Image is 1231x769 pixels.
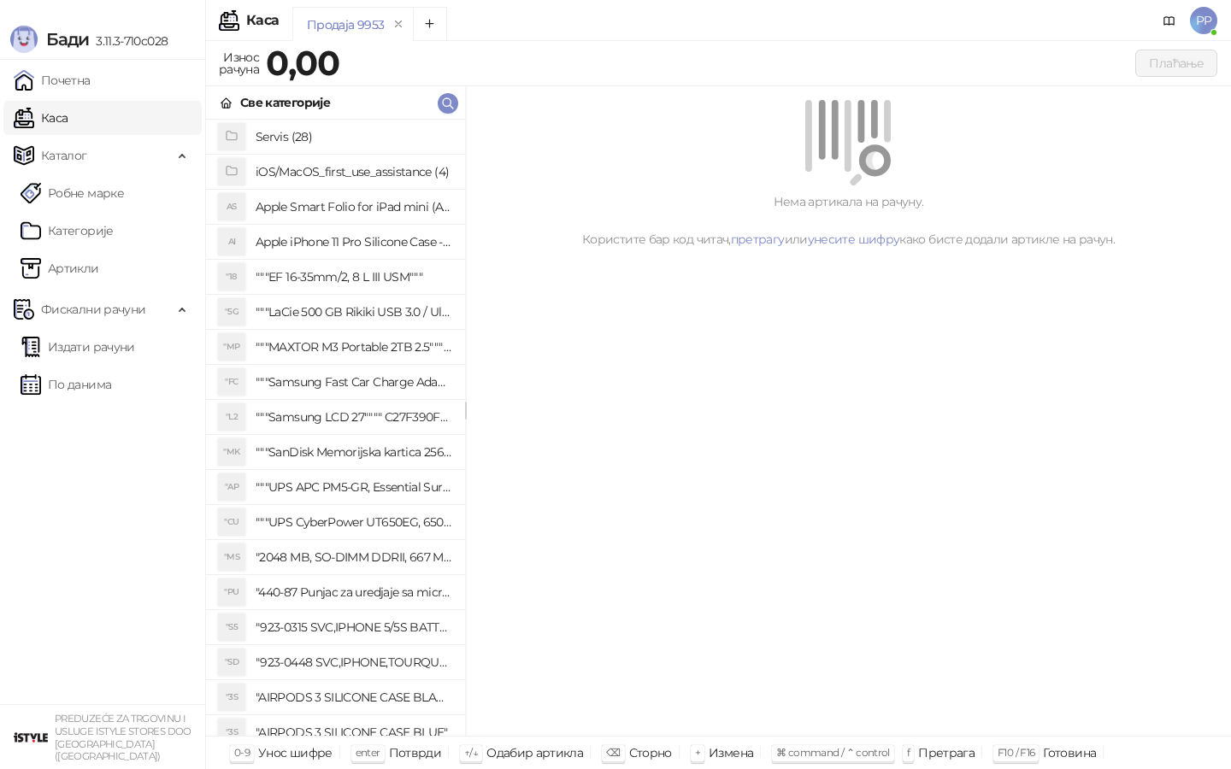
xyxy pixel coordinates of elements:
span: f [907,746,910,759]
div: "FC [218,368,245,396]
a: унесите шифру [808,232,900,247]
div: Сторно [629,742,672,764]
h4: "923-0315 SVC,IPHONE 5/5S BATTERY REMOVAL TRAY Držač za iPhone sa kojim se otvara display [256,613,451,641]
span: 3.11.3-710c028 [89,33,168,49]
span: Каталог [41,138,87,173]
div: "MK [218,438,245,466]
div: Претрага [918,742,975,764]
div: "S5 [218,613,245,641]
span: enter [356,746,380,759]
h4: "AIRPODS 3 SILICONE CASE BLUE" [256,719,451,746]
h4: "2048 MB, SO-DIMM DDRII, 667 MHz, Napajanje 1,8 0,1 V, Latencija CL5" [256,543,451,571]
span: F10 / F16 [998,746,1034,759]
h4: Apple Smart Folio for iPad mini (A17 Pro) - Sage [256,193,451,220]
h4: iOS/MacOS_first_use_assistance (4) [256,158,451,185]
div: Готовина [1043,742,1096,764]
small: PREDUZEĆE ZA TRGOVINU I USLUGE ISTYLE STORES DOO [GEOGRAPHIC_DATA] ([GEOGRAPHIC_DATA]) [55,713,191,762]
span: ⌘ command / ⌃ control [776,746,890,759]
a: По данима [21,367,111,402]
div: Каса [246,14,279,27]
h4: """UPS CyberPower UT650EG, 650VA/360W , line-int., s_uko, desktop""" [256,508,451,536]
strong: 0,00 [266,42,339,84]
button: Add tab [413,7,447,41]
span: Бади [46,29,89,50]
h4: """MAXTOR M3 Portable 2TB 2.5"""" crni eksterni hard disk HX-M201TCB/GM""" [256,333,451,361]
div: AS [218,193,245,220]
div: Нема артикала на рачуну. Користите бар код читач, или како бисте додали артикле на рачун. [486,192,1210,249]
span: ↑/↓ [464,746,478,759]
a: ArtikliАртикли [21,251,99,285]
div: AI [218,228,245,255]
div: "L2 [218,403,245,431]
span: ⌫ [606,746,620,759]
h4: "440-87 Punjac za uredjaje sa micro USB portom 4/1, Stand." [256,578,451,606]
div: Потврди [389,742,442,764]
button: Плаћање [1135,50,1217,77]
span: PP [1190,7,1217,34]
div: "3S [218,684,245,711]
h4: """Samsung Fast Car Charge Adapter, brzi auto punja_, boja crna""" [256,368,451,396]
h4: Servis (28) [256,123,451,150]
span: Фискални рачуни [41,292,145,326]
h4: Apple iPhone 11 Pro Silicone Case - Black [256,228,451,255]
span: + [695,746,700,759]
a: Робне марке [21,176,124,210]
div: "MS [218,543,245,571]
div: "SD [218,649,245,676]
h4: """UPS APC PM5-GR, Essential Surge Arrest,5 utic_nica""" [256,473,451,501]
button: remove [387,17,409,32]
h4: "AIRPODS 3 SILICONE CASE BLACK" [256,684,451,711]
h4: """Samsung LCD 27"""" C27F390FHUXEN""" [256,403,451,431]
div: "18 [218,263,245,291]
div: "PU [218,578,245,606]
span: 0-9 [234,746,250,759]
div: Унос шифре [258,742,333,764]
a: Документација [1156,7,1183,34]
div: "CU [218,508,245,536]
h4: """SanDisk Memorijska kartica 256GB microSDXC sa SD adapterom SDSQXA1-256G-GN6MA - Extreme PLUS, ... [256,438,451,466]
img: Logo [10,26,38,53]
h4: """LaCie 500 GB Rikiki USB 3.0 / Ultra Compact & Resistant aluminum / USB 3.0 / 2.5""""""" [256,298,451,326]
div: Продаја 9953 [307,15,384,34]
div: Измена [709,742,753,764]
a: претрагу [731,232,785,247]
h4: """EF 16-35mm/2, 8 L III USM""" [256,263,451,291]
div: Износ рачуна [215,46,262,80]
a: Категорије [21,214,114,248]
img: 64x64-companyLogo-77b92cf4-9946-4f36-9751-bf7bb5fd2c7d.png [14,720,48,754]
div: grid [206,120,465,736]
div: Одабир артикла [486,742,583,764]
div: "3S [218,719,245,746]
a: Каса [14,101,68,135]
div: "5G [218,298,245,326]
a: Издати рачуни [21,330,135,364]
a: Почетна [14,63,91,97]
div: "AP [218,473,245,501]
div: "MP [218,333,245,361]
h4: "923-0448 SVC,IPHONE,TOURQUE DRIVER KIT .65KGF- CM Šrafciger " [256,649,451,676]
div: Све категорије [240,93,330,112]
